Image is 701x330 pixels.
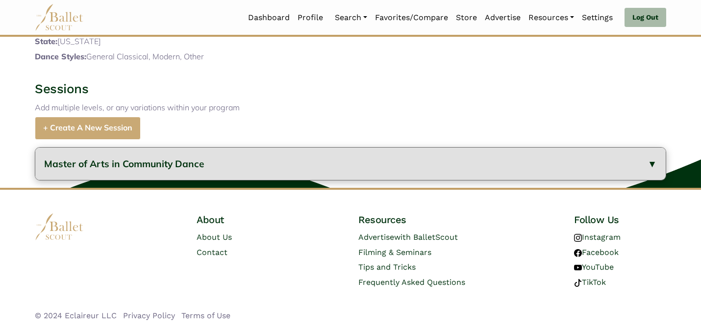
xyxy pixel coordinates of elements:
p: Add multiple levels, or any variations within your program [35,102,666,114]
img: instagram logo [574,234,582,242]
span: with BalletScout [394,232,458,242]
span: Master of Arts in Community Dance [44,158,204,170]
a: Advertise [481,7,525,28]
a: Terms of Use [181,311,230,320]
img: logo [35,213,84,240]
a: Filming & Seminars [358,248,431,257]
a: Profile [294,7,327,28]
p: [US_STATE] [35,35,343,48]
span: State: [35,36,57,46]
h4: About [197,213,289,226]
h4: Follow Us [574,213,666,226]
a: Facebook [574,248,619,257]
a: Store [452,7,481,28]
a: Privacy Policy [123,311,175,320]
a: Advertisewith BalletScout [358,232,458,242]
button: Master of Arts in Community Dance [35,148,666,180]
img: facebook logo [574,249,582,257]
h4: Resources [358,213,504,226]
a: YouTube [574,262,614,272]
a: Search [331,7,371,28]
a: + Create A New Session [35,117,141,140]
a: Frequently Asked Questions [358,278,465,287]
a: Tips and Tricks [358,262,416,272]
a: Dashboard [244,7,294,28]
h3: Sessions [35,81,666,98]
img: youtube logo [574,264,582,272]
a: Favorites/Compare [371,7,452,28]
li: © 2024 Eclaireur LLC [35,309,117,322]
a: Contact [197,248,227,257]
a: Log Out [625,8,666,27]
img: tiktok logo [574,279,582,287]
span: Dance Styles: [35,51,86,61]
p: General Classical, Modern, Other [35,51,343,63]
a: Instagram [574,232,621,242]
a: Settings [578,7,617,28]
a: TikTok [574,278,606,287]
a: About Us [197,232,232,242]
a: Resources [525,7,578,28]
